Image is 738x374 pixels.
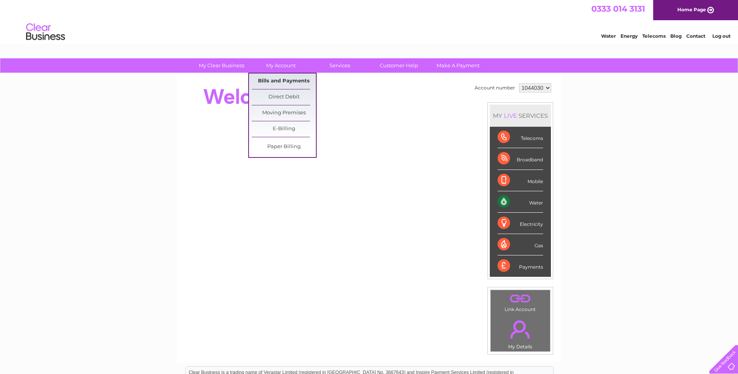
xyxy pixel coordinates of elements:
[189,58,254,73] a: My Clear Business
[498,191,543,213] div: Water
[426,58,490,73] a: Make A Payment
[308,58,372,73] a: Services
[252,73,316,89] a: Bills and Payments
[502,112,519,119] div: LIVE
[642,33,666,39] a: Telecoms
[252,121,316,137] a: E-Billing
[252,89,316,105] a: Direct Debit
[490,105,551,127] div: MY SERVICES
[367,58,431,73] a: Customer Help
[498,213,543,234] div: Electricity
[473,81,517,94] td: Account number
[712,33,731,39] a: Log out
[498,127,543,148] div: Telecoms
[249,58,313,73] a: My Account
[493,316,548,343] a: .
[490,314,550,352] td: My Details
[498,170,543,191] div: Mobile
[493,292,548,306] a: .
[601,33,616,39] a: Water
[490,290,550,314] td: Link Account
[591,4,645,14] a: 0333 014 3131
[621,33,638,39] a: Energy
[186,4,553,38] div: Clear Business is a trading name of Verastar Limited (registered in [GEOGRAPHIC_DATA] No. 3667643...
[498,234,543,255] div: Gas
[686,33,705,39] a: Contact
[26,20,65,44] img: logo.png
[498,255,543,276] div: Payments
[252,139,316,155] a: Paper Billing
[670,33,682,39] a: Blog
[498,148,543,170] div: Broadband
[252,105,316,121] a: Moving Premises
